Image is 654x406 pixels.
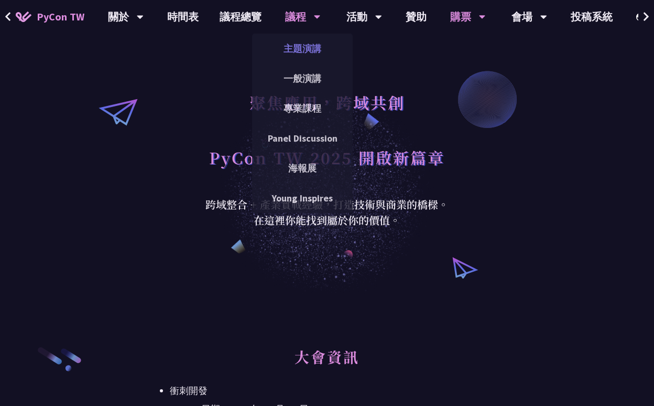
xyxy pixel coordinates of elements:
a: 海報展 [252,156,353,180]
a: PyCon TW [5,4,95,30]
h1: PyCon TW 2025 開啟新篇章 [209,142,445,173]
h1: 聚焦應用，跨域共創 [249,87,405,118]
img: Locale Icon [636,13,647,21]
span: PyCon TW [37,9,84,25]
div: 跨域整合 + 產業實戰經驗，打造技術與商業的橋樑。 在這裡你能找到屬於你的價值。 [199,197,455,228]
a: 主題演講 [252,36,353,61]
h2: 大會資訊 [170,346,484,378]
a: 專業課程 [252,96,353,121]
a: Panel Discussion [252,126,353,151]
img: Home icon of PyCon TW 2025 [16,12,31,22]
a: 一般演講 [252,66,353,91]
a: Young Inspires [252,186,353,210]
